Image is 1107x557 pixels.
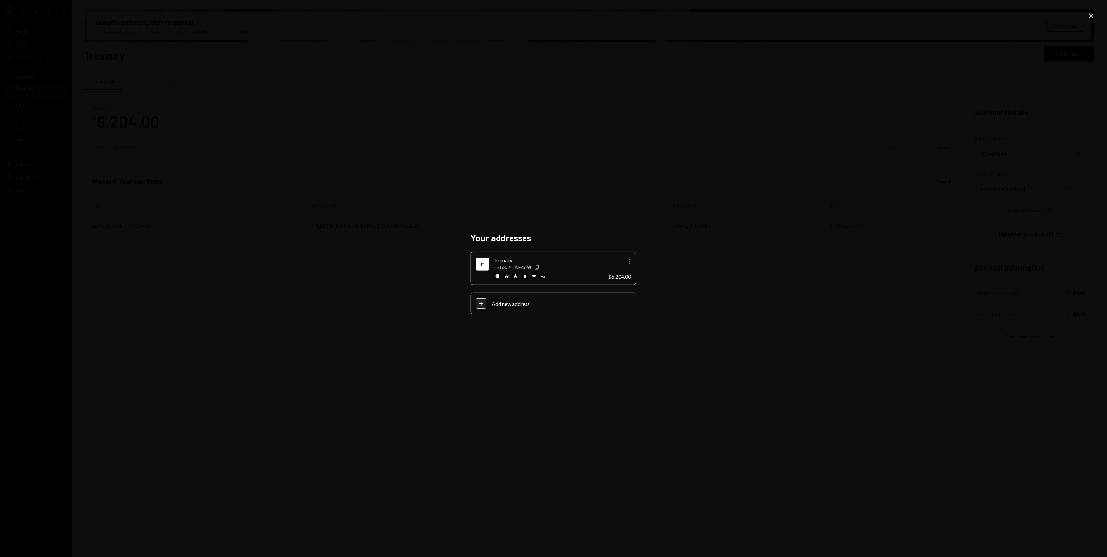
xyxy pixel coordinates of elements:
[492,301,631,307] div: Add new address
[494,273,501,279] img: base-mainnet
[477,259,488,269] div: Ethereum
[471,293,636,314] button: Add new address
[608,273,631,279] div: $6,204.00
[531,273,537,279] img: optimism-mainnet
[522,273,528,279] img: ethereum-mainnet
[540,273,546,279] img: polygon-mainnet
[471,232,636,244] h2: Your addresses
[494,256,603,264] div: Primary
[503,273,510,279] img: arbitrum-mainnet
[494,264,532,270] div: 0xb3a5...AE4d9f
[512,273,519,279] img: avalanche-mainnet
